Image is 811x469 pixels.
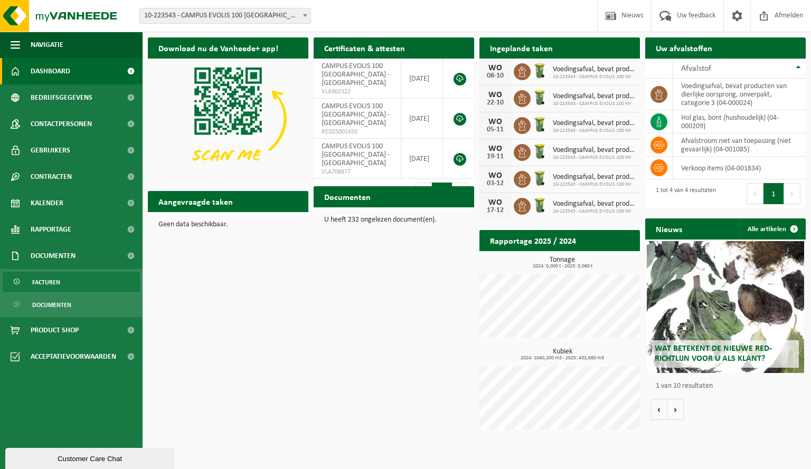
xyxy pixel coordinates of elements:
[314,186,381,207] h2: Documenten
[139,8,311,24] span: 10-223543 - CAMPUS EVOLIS 100 NV - HARELBEKE
[485,198,506,207] div: WO
[485,72,506,80] div: 08-10
[31,58,70,84] span: Dashboard
[485,264,640,269] span: 2024: 0,000 t - 2025: 0,060 t
[673,133,806,157] td: afvalstroom niet van toepassing (niet gevaarlijk) (04-001085)
[784,183,800,204] button: Next
[485,99,506,107] div: 22-10
[401,99,443,139] td: [DATE]
[553,155,635,161] span: 10-223543 - CAMPUS EVOLIS 100 NV
[485,171,506,180] div: WO
[485,356,640,361] span: 2024: 1040,200 m3 - 2025: 432,680 m3
[5,446,176,469] iframe: chat widget
[485,256,640,269] h3: Tonnage
[763,183,784,204] button: 1
[322,142,390,167] span: CAMPUS EVOLIS 100 [GEOGRAPHIC_DATA] - [GEOGRAPHIC_DATA]
[655,344,772,363] span: Wat betekent de nieuwe RED-richtlijn voor u als klant?
[31,343,116,370] span: Acceptatievoorwaarden
[553,181,635,188] span: 10-223543 - CAMPUS EVOLIS 100 NV
[31,111,92,137] span: Contactpersonen
[485,153,506,160] div: 19-11
[3,272,140,292] a: Facturen
[322,168,393,176] span: VLA708877
[531,169,549,187] img: WB-0140-HPE-GN-50
[324,216,464,224] p: U heeft 232 ongelezen document(en).
[553,92,635,101] span: Voedingsafval, bevat producten van dierlijke oorsprong, onverpakt, categorie 3
[531,62,549,80] img: WB-0140-HPE-GN-50
[401,59,443,99] td: [DATE]
[673,157,806,179] td: verkoop items (04-001834)
[140,8,310,23] span: 10-223543 - CAMPUS EVOLIS 100 NV - HARELBEKE
[31,84,92,111] span: Bedrijfsgegevens
[148,191,243,212] h2: Aangevraagde taken
[31,216,71,243] span: Rapportage
[31,243,76,269] span: Documenten
[485,64,506,72] div: WO
[479,230,587,251] h2: Rapportage 2025 / 2024
[553,119,635,128] span: Voedingsafval, bevat producten van dierlijke oorsprong, onverpakt, categorie 3
[650,182,716,205] div: 1 tot 4 van 4 resultaten
[322,62,390,87] span: CAMPUS EVOLIS 100 [GEOGRAPHIC_DATA] - [GEOGRAPHIC_DATA]
[148,37,289,58] h2: Download nu de Vanheede+ app!
[32,272,60,292] span: Facturen
[32,295,71,315] span: Documenten
[158,221,298,228] p: Geen data beschikbaar.
[553,146,635,155] span: Voedingsafval, bevat producten van dierlijke oorsprong, onverpakt, categorie 3
[739,218,805,240] a: Alle artikelen
[485,145,506,153] div: WO
[561,251,639,272] a: Bekijk rapportage
[553,74,635,80] span: 10-223543 - CAMPUS EVOLIS 100 NV
[531,116,549,133] img: WB-0140-HPE-GN-50
[647,241,804,373] a: Wat betekent de nieuwe RED-richtlijn voor u als klant?
[645,218,693,239] h2: Nieuws
[485,118,506,126] div: WO
[553,208,635,215] span: 10-223543 - CAMPUS EVOLIS 100 NV
[656,382,800,390] p: 1 van 10 resultaten
[485,91,506,99] div: WO
[3,294,140,314] a: Documenten
[531,196,549,214] img: WB-0140-HPE-GN-50
[747,183,763,204] button: Previous
[673,110,806,133] td: hol glas, bont (huishoudelijk) (04-000209)
[31,164,72,190] span: Contracten
[31,190,63,216] span: Kalender
[485,126,506,133] div: 05-11
[553,65,635,74] span: Voedingsafval, bevat producten van dierlijke oorsprong, onverpakt, categorie 3
[553,128,635,134] span: 10-223543 - CAMPUS EVOLIS 100 NV
[485,180,506,187] div: 03-12
[667,399,684,420] button: Volgende
[645,37,723,58] h2: Uw afvalstoffen
[322,102,390,127] span: CAMPUS EVOLIS 100 [GEOGRAPHIC_DATA] - [GEOGRAPHIC_DATA]
[322,88,393,96] span: VLA902322
[553,101,635,107] span: 10-223543 - CAMPUS EVOLIS 100 NV
[31,137,70,164] span: Gebruikers
[322,128,393,136] span: RED25001450
[401,139,443,179] td: [DATE]
[531,142,549,160] img: WB-0140-HPE-GN-50
[31,317,79,343] span: Product Shop
[650,399,667,420] button: Vorige
[31,32,63,58] span: Navigatie
[673,79,806,110] td: voedingsafval, bevat producten van dierlijke oorsprong, onverpakt, categorie 3 (04-000024)
[531,89,549,107] img: WB-0140-HPE-GN-50
[485,207,506,214] div: 17-12
[681,64,711,73] span: Afvalstof
[553,200,635,208] span: Voedingsafval, bevat producten van dierlijke oorsprong, onverpakt, categorie 3
[485,348,640,361] h3: Kubiek
[314,37,416,58] h2: Certificaten & attesten
[479,37,563,58] h2: Ingeplande taken
[553,173,635,181] span: Voedingsafval, bevat producten van dierlijke oorsprong, onverpakt, categorie 3
[148,59,308,179] img: Download de VHEPlus App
